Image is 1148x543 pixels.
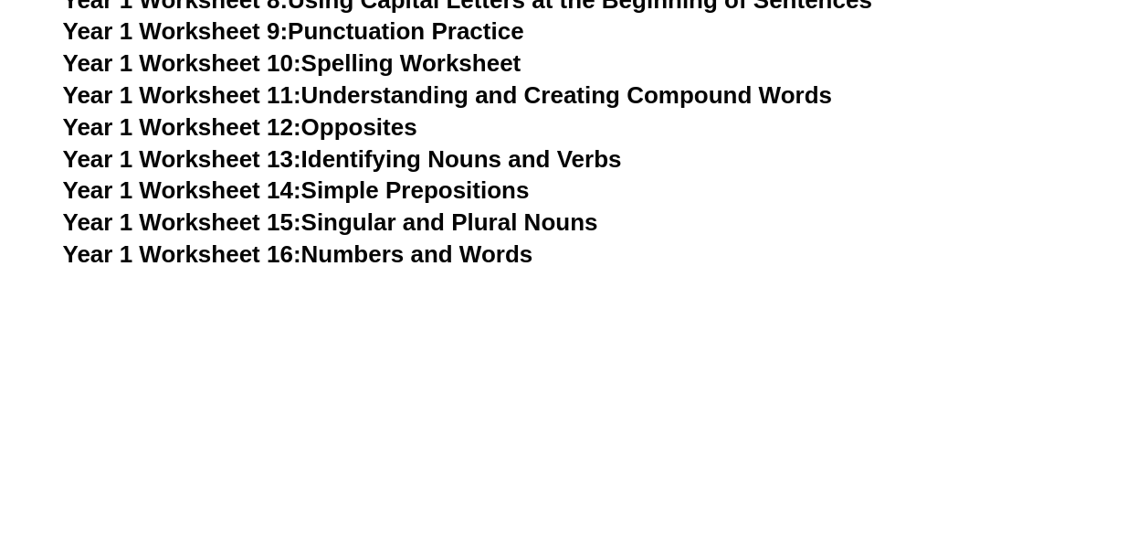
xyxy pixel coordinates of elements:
a: Year 1 Worksheet 14:Simple Prepositions [63,176,530,204]
span: Year 1 Worksheet 15: [63,208,301,236]
a: Year 1 Worksheet 15:Singular and Plural Nouns [63,208,598,236]
span: Year 1 Worksheet 16: [63,240,301,268]
iframe: Advertisement [63,271,1086,527]
span: Year 1 Worksheet 13: [63,145,301,173]
span: Year 1 Worksheet 9: [63,17,289,45]
a: Year 1 Worksheet 13:Identifying Nouns and Verbs [63,145,622,173]
a: Year 1 Worksheet 9:Punctuation Practice [63,17,524,45]
span: Year 1 Worksheet 12: [63,113,301,141]
a: Year 1 Worksheet 11:Understanding and Creating Compound Words [63,81,832,109]
span: Year 1 Worksheet 10: [63,49,301,77]
a: Year 1 Worksheet 10:Spelling Worksheet [63,49,521,77]
span: Year 1 Worksheet 14: [63,176,301,204]
span: Year 1 Worksheet 11: [63,81,301,109]
a: Year 1 Worksheet 12:Opposites [63,113,417,141]
iframe: Chat Widget [844,336,1148,543]
a: Year 1 Worksheet 16:Numbers and Words [63,240,533,268]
